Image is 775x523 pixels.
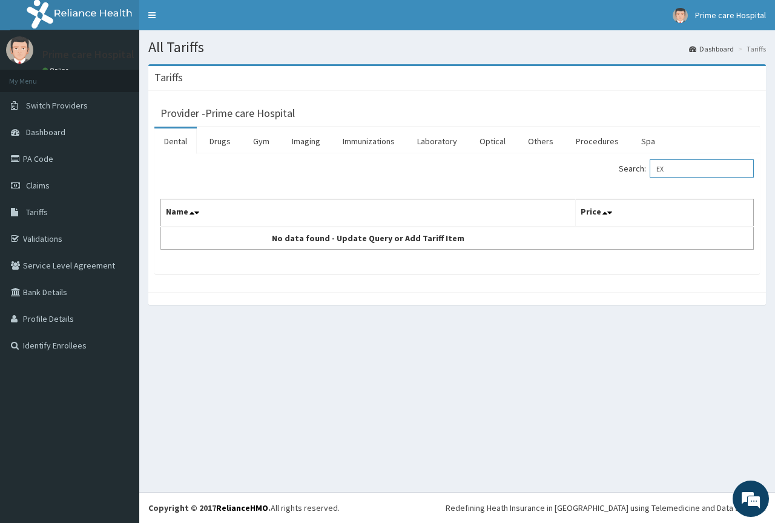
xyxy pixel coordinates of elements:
[673,8,688,23] img: User Image
[470,128,515,154] a: Optical
[407,128,467,154] a: Laboratory
[161,227,576,250] td: No data found - Update Query or Add Tariff Item
[139,492,775,523] footer: All rights reserved.
[26,180,50,191] span: Claims
[650,159,754,178] input: Search:
[148,39,766,55] h1: All Tariffs
[446,502,766,514] div: Redefining Heath Insurance in [GEOGRAPHIC_DATA] using Telemedicine and Data Science!
[200,128,240,154] a: Drugs
[161,199,576,227] th: Name
[6,331,231,373] textarea: Type your message and hit 'Enter'
[518,128,563,154] a: Others
[70,153,167,275] span: We're online!
[216,502,268,513] a: RelianceHMO
[26,100,88,111] span: Switch Providers
[6,36,33,64] img: User Image
[735,44,766,54] li: Tariffs
[42,49,134,60] p: Prime care Hospital
[154,128,197,154] a: Dental
[695,10,766,21] span: Prime care Hospital
[243,128,279,154] a: Gym
[632,128,665,154] a: Spa
[282,128,330,154] a: Imaging
[199,6,228,35] div: Minimize live chat window
[42,66,71,75] a: Online
[576,199,754,227] th: Price
[26,127,65,138] span: Dashboard
[63,68,203,84] div: Chat with us now
[160,108,295,119] h3: Provider - Prime care Hospital
[566,128,628,154] a: Procedures
[619,159,754,178] label: Search:
[333,128,404,154] a: Immunizations
[26,207,48,218] span: Tariffs
[22,61,49,91] img: d_794563401_company_1708531726252_794563401
[148,502,271,513] strong: Copyright © 2017 .
[154,72,183,83] h3: Tariffs
[689,44,734,54] a: Dashboard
